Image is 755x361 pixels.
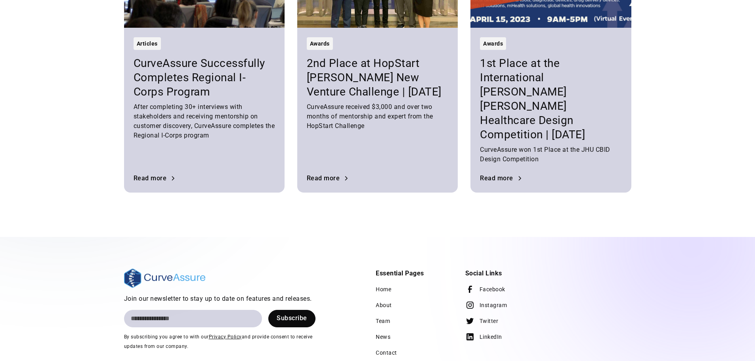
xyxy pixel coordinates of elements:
[376,297,392,313] a: About
[480,285,505,294] div: Facebook
[124,332,315,351] div: By subscribing you agree to with our and provide consent to receive updates from our company.
[480,145,621,164] div: CurveAssure won 1st Place at the JHU CBID Design Competition
[376,269,424,278] div: Essential Pages
[465,281,505,297] a: Facebook
[307,175,340,181] div: Read more
[465,297,507,313] a: Instagram
[376,329,390,345] a: News
[124,294,315,304] div: Join our newsletter to stay up to date on features and releases.
[465,313,499,329] a: Twitter
[307,56,448,99] h3: 2nd Place at HopStart [PERSON_NAME] New Venture Challenge | [DATE]
[307,102,448,131] div: CurveAssure received $3,000 and over two months of mentorship and expert from the HopStart Challenge
[480,300,507,310] div: Instagram
[480,316,499,326] div: Twitter
[134,102,275,140] div: After completing 30+ interviews with stakeholders and receiving mentorship on customer discovery,...
[483,39,503,48] div: Awards
[376,281,391,297] a: Home
[209,334,242,340] a: Privacy Policy
[480,175,513,181] div: Read more
[480,332,502,342] div: LinkedIn
[376,313,390,329] a: Team
[480,56,621,142] h3: 1st Place at the International [PERSON_NAME] [PERSON_NAME] Healthcare Design Competition | [DATE]
[134,175,167,181] div: Read more
[465,269,502,278] div: Social Links
[124,310,315,327] form: Email Form
[376,345,397,361] a: Contact
[310,39,330,48] div: Awards
[465,329,502,345] a: LinkedIn
[268,310,315,327] a: Subscribe
[134,56,275,99] h3: CurveAssure Successfully Completes Regional I-Corps Program
[137,39,158,48] div: Articles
